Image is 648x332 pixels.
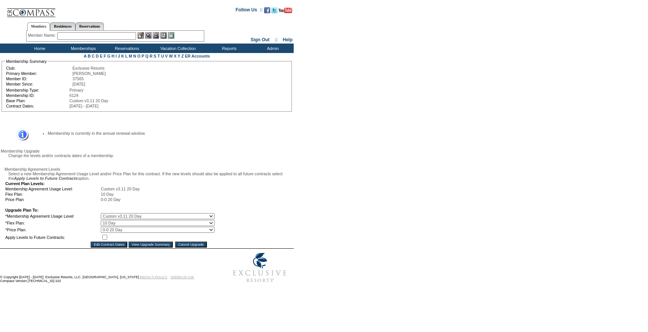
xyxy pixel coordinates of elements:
[125,54,127,58] a: L
[88,54,91,58] a: B
[5,171,293,181] div: Select a new Membership Agreement Usage Level and/or Price Plan for this contract. If the new lev...
[207,44,250,53] td: Reports
[5,234,100,241] td: Apply Levels to Future Contracts:
[27,22,50,31] a: Members
[161,54,164,58] a: U
[271,9,277,14] a: Follow us on Twitter
[6,82,72,86] td: Member Since:
[178,54,180,58] a: Y
[111,54,114,58] a: H
[171,275,194,279] a: TERMS OF USE
[129,54,132,58] a: M
[101,197,121,202] span: 0-0 20 Day
[174,54,177,58] a: X
[103,54,106,58] a: F
[5,227,100,233] td: *Price Plan:
[185,54,210,58] a: ER Accounts
[133,54,136,58] a: N
[96,54,99,58] a: D
[6,93,69,98] td: Membership ID:
[150,54,153,58] a: R
[5,208,214,212] td: Upgrade Plan To:
[17,44,61,53] td: Home
[72,71,106,76] span: [PERSON_NAME]
[48,131,281,136] li: Membership is currently in the annual renewal window.
[275,37,278,42] span: ::
[91,242,127,248] input: Edit Contract Dates
[142,54,144,58] a: P
[138,32,144,39] img: b_edit.gif
[148,44,207,53] td: Vacation Collection
[5,181,214,186] td: Current Plan Levels:
[236,6,263,16] td: Follow Us ::
[157,54,160,58] a: T
[169,54,173,58] a: W
[101,187,139,191] span: Custom v3.11 20 Day
[6,76,72,81] td: Member ID:
[5,153,293,158] div: Change the levels and/or contracts dates of a membership.
[6,98,69,103] td: Base Plan:
[160,32,167,39] img: Reservations
[104,44,148,53] td: Reservations
[28,32,57,39] div: Member Name:
[84,54,86,58] a: A
[121,54,124,58] a: K
[61,44,104,53] td: Memberships
[264,9,270,14] a: Become our fan on Facebook
[153,32,159,39] img: Impersonate
[279,9,292,14] a: Subscribe to our YouTube Channel
[72,76,84,81] span: 37565
[101,192,114,196] span: 10 Day
[6,88,69,92] td: Membership Type:
[5,167,293,171] div: Membership Agreement Levels
[168,32,174,39] img: b_calculator.gif
[5,192,100,196] td: Flex Plan
[92,54,95,58] a: C
[165,54,168,58] a: V
[181,54,184,58] a: Z
[5,187,100,191] td: Membership Agreement Usage Level:
[6,66,72,70] td: Club:
[153,54,156,58] a: S
[1,149,293,153] div: Membership Upgrade
[100,54,102,58] a: E
[250,44,294,53] td: Admin
[5,197,100,202] td: Price Plan
[50,22,75,30] a: Residences
[5,213,100,219] td: *Membership Agreement Usage Level:
[264,7,270,13] img: Become our fan on Facebook
[69,104,99,108] span: [DATE] - [DATE]
[6,2,56,17] img: Compass Home
[69,88,83,92] span: Primary
[145,54,148,58] a: Q
[175,242,207,248] input: Cancel Upgrade
[12,129,29,141] img: Information Message
[5,59,47,64] legend: Membership Summary
[271,7,277,13] img: Follow us on Twitter
[137,54,140,58] a: O
[107,54,110,58] a: G
[226,249,294,287] img: Exclusive Resorts
[69,98,108,103] span: Custom v3.11 20 Day
[118,54,120,58] a: J
[128,242,173,248] input: View Upgrade Summary
[279,8,292,13] img: Subscribe to our YouTube Channel
[116,54,117,58] a: I
[283,37,293,42] a: Help
[145,32,152,39] img: View
[75,22,104,30] a: Reservations
[250,37,269,42] a: Sign Out
[140,275,167,279] a: PRIVACY POLICY
[5,220,100,226] td: *Flex Plan:
[72,66,105,70] span: Exclusive Resorts
[14,176,78,181] i: Apply Levels to Future Contracts
[6,71,72,76] td: Primary Member:
[72,82,85,86] span: [DATE]
[69,93,78,98] span: 6124
[6,104,69,108] td: Contract Dates:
